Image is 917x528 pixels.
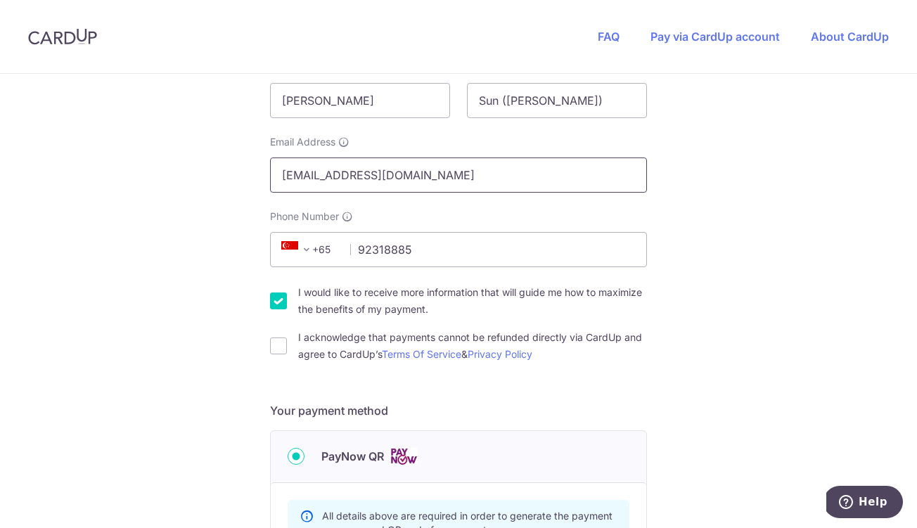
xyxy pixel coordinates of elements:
img: Cards logo [390,448,418,465]
span: PayNow QR [321,448,384,465]
span: +65 [277,241,340,258]
a: Pay via CardUp account [650,30,780,44]
span: +65 [281,241,315,258]
a: Privacy Policy [468,348,532,360]
iframe: Opens a widget where you can find more information [826,486,903,521]
input: First name [270,83,450,118]
div: PayNow QR Cards logo [288,448,629,465]
img: CardUp [28,28,97,45]
a: Terms Of Service [382,348,461,360]
input: Last name [467,83,647,118]
a: FAQ [598,30,620,44]
span: Email Address [270,135,335,149]
label: I would like to receive more information that will guide me how to maximize the benefits of my pa... [298,284,647,318]
label: I acknowledge that payments cannot be refunded directly via CardUp and agree to CardUp’s & [298,329,647,363]
a: About CardUp [811,30,889,44]
h5: Your payment method [270,402,647,419]
span: Phone Number [270,210,339,224]
input: Email address [270,157,647,193]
